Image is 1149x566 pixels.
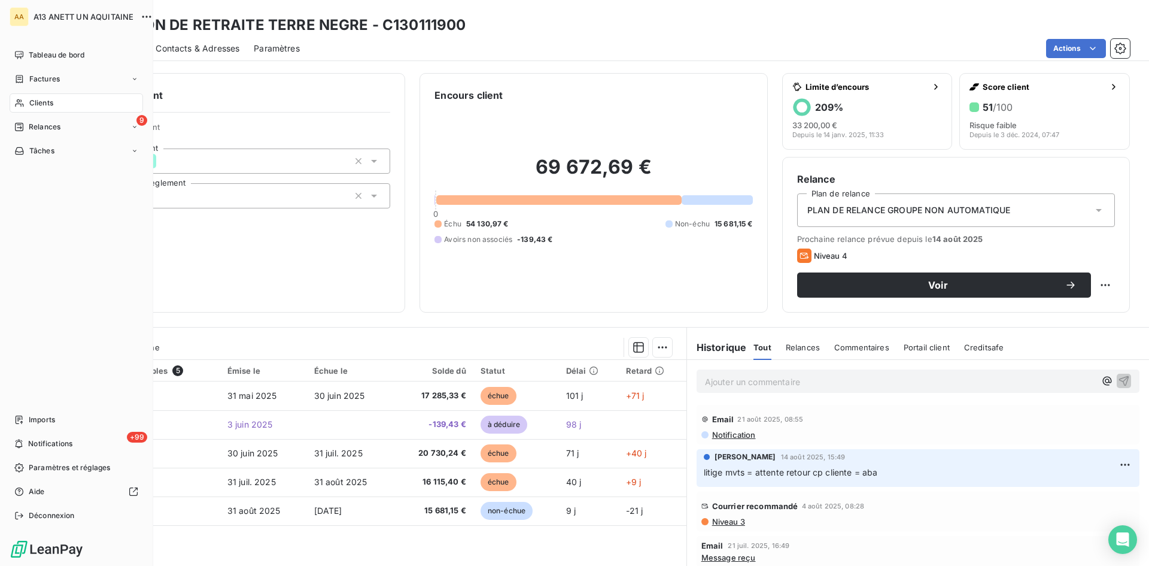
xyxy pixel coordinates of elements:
div: Retard [626,366,679,376]
span: Contacts & Adresses [156,43,239,55]
span: 21 août 2025, 08:55 [737,416,803,423]
span: Relances [29,122,60,132]
span: Tâches [29,146,54,156]
h3: MAISON DE RETRAITE TERRE NEGRE - C130111900 [105,14,466,36]
span: Paramètres [254,43,300,55]
span: Échu [444,219,461,229]
span: +9 j [626,477,642,487]
h6: Informations client [72,88,390,102]
span: 4 août 2025, 08:28 [802,503,865,510]
span: Relances [786,343,820,352]
span: Avoirs non associés [444,234,512,245]
span: Aide [29,486,45,497]
span: Prochaine relance prévue depuis le [797,234,1115,244]
input: Ajouter une valeur [156,156,166,167]
span: 15 681,15 € [715,219,753,229]
span: Imports [29,414,55,425]
span: échue [481,473,516,491]
span: +71 j [626,391,645,401]
span: 14 août 2025, 15:49 [781,453,846,461]
span: 98 j [566,419,582,429]
span: 3 juin 2025 [227,419,273,429]
span: PLAN DE RELANCE GROUPE NON AUTOMATIQUE [807,204,1011,216]
span: 54 130,97 € [466,219,509,229]
button: Voir [797,273,1091,298]
span: Commentaires [834,343,889,352]
span: 0 [433,209,438,219]
span: Paramètres et réglages [29,462,110,473]
span: 9 [136,115,147,126]
span: 31 août 2025 [227,506,281,516]
span: /100 [993,101,1013,113]
span: Niveau 4 [814,251,847,261]
span: +99 [127,432,147,443]
span: Portail client [904,343,950,352]
h6: Historique [687,340,747,355]
span: 33 200,00 € [792,120,837,130]
h6: 209 % [815,101,843,113]
span: 30 juin 2025 [314,391,365,401]
span: [PERSON_NAME] [715,452,776,462]
span: Notification [711,430,756,440]
a: Aide [10,482,143,501]
span: 16 115,40 € [401,476,466,488]
span: Factures [29,74,60,84]
img: Logo LeanPay [10,540,84,559]
button: Actions [1046,39,1106,58]
span: Tableau de bord [29,50,84,60]
span: Depuis le 3 déc. 2024, 07:47 [969,131,1059,138]
button: Limite d’encours209%33 200,00 €Depuis le 14 janv. 2025, 11:33 [782,73,953,150]
span: 20 730,24 € [401,447,466,459]
span: [DATE] [314,506,342,516]
div: AA [10,7,29,26]
div: Émise le [227,366,300,376]
span: A13 ANETT UN AQUITAINE [34,12,133,22]
span: 17 285,33 € [401,390,466,402]
span: Propriétés Client [96,122,390,139]
div: Délai [566,366,612,376]
span: Niveau 3 [711,517,745,526]
h6: Relance [797,172,1115,186]
div: Échue le [314,366,387,376]
h6: Encours client [434,88,503,102]
span: 21 juil. 2025, 16:49 [728,542,789,549]
span: 31 juil. 2025 [227,477,276,487]
span: 71 j [566,448,579,458]
span: 31 juil. 2025 [314,448,363,458]
span: -139,43 € [517,234,552,245]
span: Creditsafe [964,343,1004,352]
span: Risque faible [969,120,1017,130]
span: Message reçu [701,553,756,562]
div: Statut [481,366,552,376]
h2: 69 672,69 € [434,155,752,191]
span: Score client [983,82,1104,92]
span: Déconnexion [29,510,75,521]
span: Tout [753,343,771,352]
span: 9 j [566,506,576,516]
span: 40 j [566,477,582,487]
span: 31 août 2025 [314,477,367,487]
span: -21 j [626,506,643,516]
span: échue [481,387,516,405]
span: à déduire [481,416,527,434]
span: échue [481,444,516,462]
span: 31 mai 2025 [227,391,277,401]
span: 30 juin 2025 [227,448,278,458]
span: +40 j [626,448,647,458]
span: Clients [29,98,53,108]
span: Voir [811,280,1065,290]
span: non-échue [481,502,533,520]
span: litige mvts = attente retour cp cliente = aba [704,467,878,477]
span: 15 681,15 € [401,505,466,517]
span: Courrier recommandé [712,501,798,511]
span: 14 août 2025 [932,234,983,244]
span: 101 j [566,391,583,401]
div: Open Intercom Messenger [1108,525,1137,554]
span: -139,43 € [401,419,466,431]
span: Limite d’encours [805,82,927,92]
button: Score client51/100Risque faibleDepuis le 3 déc. 2024, 07:47 [959,73,1130,150]
span: Email [701,541,724,550]
span: Email [712,414,734,424]
h6: 51 [983,101,1013,113]
span: 5 [172,365,183,376]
